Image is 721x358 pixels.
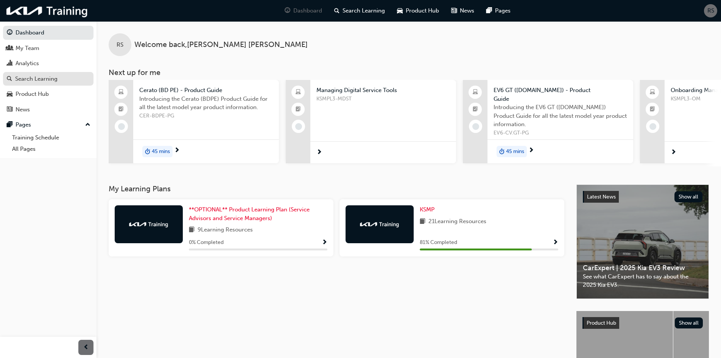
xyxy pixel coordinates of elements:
[189,238,224,247] span: 0 % Completed
[85,120,90,130] span: up-icon
[528,147,534,154] span: next-icon
[174,147,180,154] span: next-icon
[285,6,290,16] span: guage-icon
[3,56,93,70] a: Analytics
[16,120,31,129] div: Pages
[328,3,391,19] a: search-iconSearch Learning
[3,103,93,117] a: News
[83,343,89,352] span: prev-icon
[15,75,58,83] div: Search Learning
[420,206,434,213] span: KSMP
[553,239,558,246] span: Show Progress
[576,184,709,299] a: Latest NewsShow allCarExpert | 2025 Kia EV3 ReviewSee what CarExpert has to say about the 2025 Ki...
[583,191,702,203] a: Latest NewsShow all
[3,24,93,118] button: DashboardMy TeamAnalyticsSearch LearningProduct HubNews
[674,191,703,202] button: Show all
[16,59,39,68] div: Analytics
[117,41,123,49] span: RS
[7,60,12,67] span: chart-icon
[296,105,301,114] span: booktick-icon
[189,205,327,222] a: **OPTIONAL** Product Learning Plan (Service Advisors and Service Managers)
[145,147,150,156] span: duration-icon
[3,118,93,132] button: Pages
[428,217,486,227] span: 21 Learning Resources
[3,26,93,40] a: Dashboard
[445,3,480,19] a: news-iconNews
[316,149,322,156] span: next-icon
[322,238,327,247] button: Show Progress
[152,147,170,156] span: 45 mins
[707,6,714,15] span: RS
[189,206,310,222] span: **OPTIONAL** Product Learning Plan (Service Advisors and Service Managers)
[420,238,457,247] span: 81 % Completed
[473,105,478,114] span: booktick-icon
[139,112,273,120] span: CER-BDPE-PG
[486,6,492,16] span: pages-icon
[650,105,655,114] span: booktick-icon
[494,103,627,129] span: Introducing the EV6 GT ([DOMAIN_NAME]) Product Guide for all the latest model year product inform...
[451,6,457,16] span: news-icon
[296,88,301,97] span: laptop-icon
[343,6,385,15] span: Search Learning
[359,220,400,228] img: kia-training
[293,6,322,15] span: Dashboard
[583,272,702,289] span: See what CarExpert has to say about the 2025 Kia EV3.
[279,3,328,19] a: guage-iconDashboard
[587,320,616,326] span: Product Hub
[3,87,93,101] a: Product Hub
[316,95,450,103] span: KSMPL3-MDST
[322,239,327,246] span: Show Progress
[7,122,12,128] span: pages-icon
[128,220,170,228] img: kia-training
[7,106,12,113] span: news-icon
[97,68,721,77] h3: Next up for me
[316,86,450,95] span: Managing Digital Service Tools
[420,205,438,214] a: KSMP
[553,238,558,247] button: Show Progress
[495,6,511,15] span: Pages
[649,123,656,130] span: learningRecordVerb_NONE-icon
[16,44,39,53] div: My Team
[463,80,633,163] a: EV6 GT ([DOMAIN_NAME]) - Product GuideIntroducing the EV6 GT ([DOMAIN_NAME]) Product Guide for al...
[7,45,12,52] span: people-icon
[420,217,425,227] span: book-icon
[9,143,93,155] a: All Pages
[587,194,616,200] span: Latest News
[650,88,655,97] span: laptop-icon
[671,149,676,156] span: next-icon
[295,123,302,130] span: learningRecordVerb_NONE-icon
[3,41,93,55] a: My Team
[4,3,91,19] img: kia-training
[494,129,627,138] span: EV6-CV.GT-PG
[480,3,517,19] a: pages-iconPages
[334,6,339,16] span: search-icon
[139,86,273,95] span: Cerato (BD PE) - Product Guide
[189,225,195,235] span: book-icon
[397,6,403,16] span: car-icon
[198,225,253,235] span: 9 Learning Resources
[134,41,308,49] span: Welcome back , [PERSON_NAME] [PERSON_NAME]
[473,88,478,97] span: laptop-icon
[118,88,124,97] span: laptop-icon
[472,123,479,130] span: learningRecordVerb_NONE-icon
[460,6,474,15] span: News
[391,3,445,19] a: car-iconProduct Hub
[16,105,30,114] div: News
[118,105,124,114] span: booktick-icon
[7,76,12,83] span: search-icon
[109,80,279,163] a: Cerato (BD PE) - Product GuideIntroducing the Cerato (BDPE) Product Guide for all the latest mode...
[704,4,717,17] button: RS
[286,80,456,163] a: Managing Digital Service ToolsKSMPL3-MDST
[675,317,703,328] button: Show all
[582,317,703,329] a: Product HubShow all
[3,72,93,86] a: Search Learning
[139,95,273,112] span: Introducing the Cerato (BDPE) Product Guide for all the latest model year product information.
[499,147,505,156] span: duration-icon
[109,184,564,193] h3: My Learning Plans
[7,91,12,98] span: car-icon
[494,86,627,103] span: EV6 GT ([DOMAIN_NAME]) - Product Guide
[406,6,439,15] span: Product Hub
[506,147,524,156] span: 45 mins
